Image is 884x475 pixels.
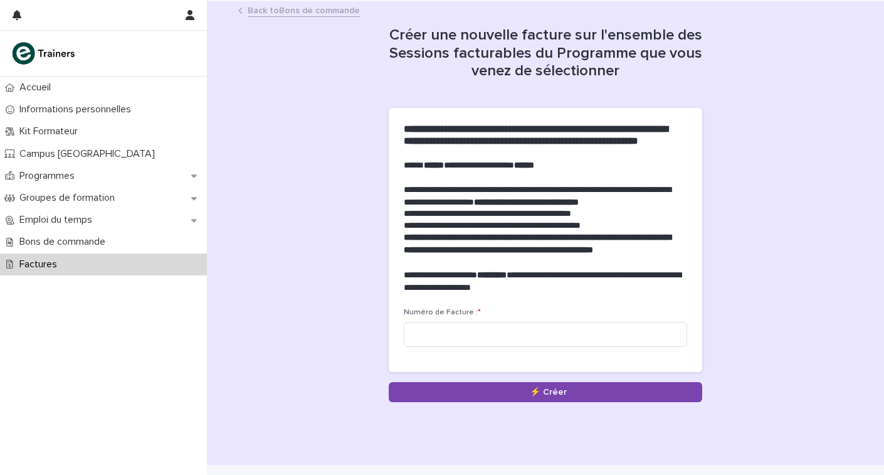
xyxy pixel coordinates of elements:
p: Groupes de formation [14,192,125,204]
span: Numéro de Facture : [404,309,481,316]
a: Back toBons de commande [248,3,360,17]
p: Kit Formateur [14,125,88,137]
p: Programmes [14,170,85,182]
p: Bons de commande [14,236,115,248]
p: Informations personnelles [14,104,141,115]
h1: Créer une nouvelle facture sur l'ensemble des Sessions facturables du Programme que vous venez de... [389,26,702,80]
p: Factures [14,259,67,270]
p: Accueil [14,82,61,93]
img: K0CqGN7SDeD6s4JG8KQk [10,41,79,66]
p: Emploi du temps [14,214,102,226]
p: Campus [GEOGRAPHIC_DATA] [14,148,165,160]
